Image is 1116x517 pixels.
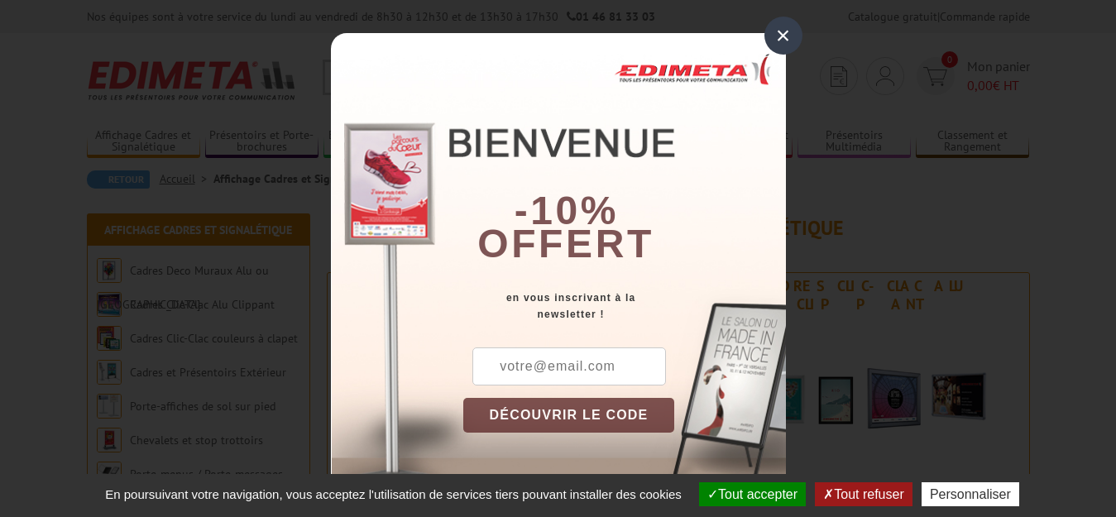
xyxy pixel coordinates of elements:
[463,398,675,433] button: DÉCOUVRIR LE CODE
[477,222,654,266] font: offert
[699,482,806,506] button: Tout accepter
[815,482,912,506] button: Tout refuser
[472,347,666,385] input: votre@email.com
[922,482,1019,506] button: Personnaliser (fenêtre modale)
[515,189,619,232] b: -10%
[463,290,786,323] div: en vous inscrivant à la newsletter !
[97,487,690,501] span: En poursuivant votre navigation, vous acceptez l'utilisation de services tiers pouvant installer ...
[764,17,802,55] div: ×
